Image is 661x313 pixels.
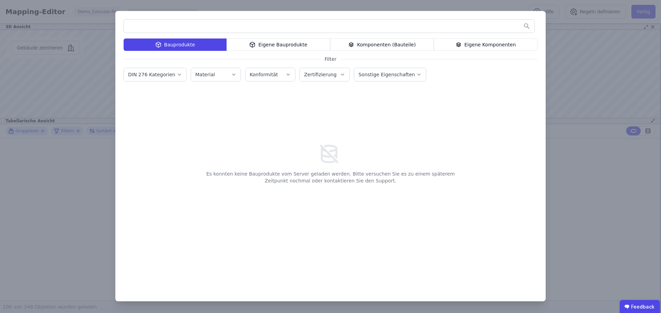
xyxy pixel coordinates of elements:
[191,68,241,81] button: Material
[124,68,186,81] button: DIN 276 Kategorien
[128,72,177,77] label: DIN 276 Kategorien
[193,165,468,190] span: Es konnten keine Bauprodukte vom Server geladen werden. Bitte versuchen Sie es zu einem späterem ...
[124,38,227,51] div: Bauprodukte
[227,38,330,51] div: Eigene Bauprodukte
[358,72,416,77] label: Sonstige Eigenschaften
[300,68,349,81] button: Zertifizierung
[195,72,216,77] label: Material
[321,56,341,63] span: Filter
[245,68,295,81] button: Konformität
[304,72,338,77] label: Zertifizierung
[330,38,434,51] div: Komponenten (Bauteile)
[250,72,279,77] label: Konformität
[434,38,537,51] div: Eigene Komponenten
[354,68,426,81] button: Sonstige Eigenschaften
